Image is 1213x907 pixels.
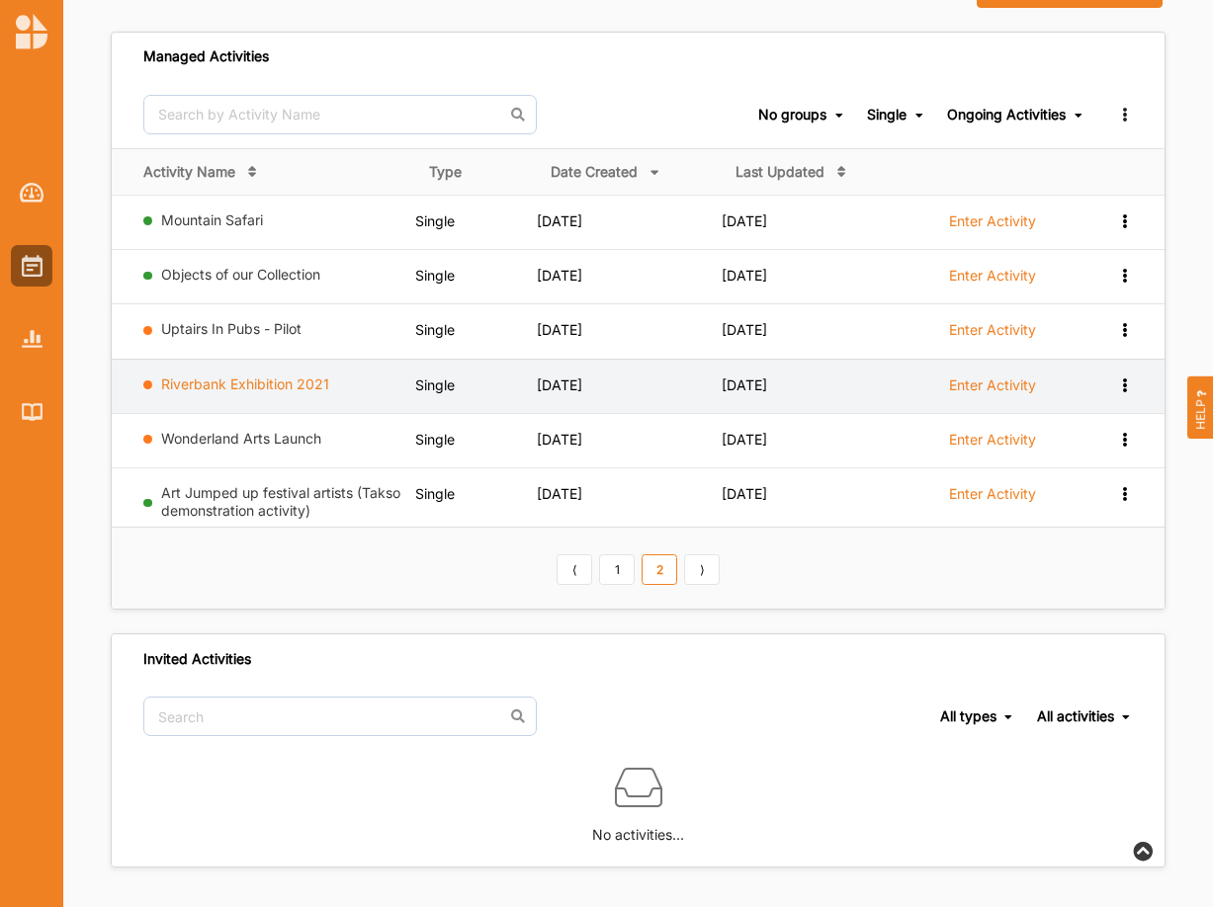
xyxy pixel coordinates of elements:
[722,376,767,393] span: [DATE]
[11,245,52,287] a: Activities
[592,811,684,846] label: No activities...
[949,212,1036,230] label: Enter Activity
[415,148,537,195] th: Type
[537,376,582,393] span: [DATE]
[722,431,767,448] span: [DATE]
[1037,707,1114,725] div: All activities
[415,376,455,393] span: Single
[415,321,455,338] span: Single
[867,106,907,124] div: Single
[537,267,582,284] span: [DATE]
[557,554,592,586] a: Previous item
[537,431,582,448] span: [DATE]
[22,403,43,420] img: Library
[20,183,44,203] img: Dashboard
[161,430,321,447] a: Wonderland Arts Launch
[143,47,269,65] div: Managed Activities
[143,163,235,181] div: Activity Name
[161,320,302,337] a: Uptairs In Pubs - Pilot
[949,321,1036,339] label: Enter Activity
[554,551,724,585] div: Pagination Navigation
[940,707,996,725] div: All types
[143,697,537,736] input: Search
[949,484,1036,514] a: Enter Activity
[642,554,677,586] a: 2
[537,321,582,338] span: [DATE]
[537,485,582,502] span: [DATE]
[736,163,824,181] div: Last Updated
[722,485,767,502] span: [DATE]
[949,211,1036,241] a: Enter Activity
[722,212,767,229] span: [DATE]
[415,267,455,284] span: Single
[684,554,720,586] a: Next item
[615,764,662,811] img: box
[537,212,582,229] span: [DATE]
[161,484,400,519] a: Art Jumped up festival artists (Takso demonstration activity)
[11,318,52,360] a: Reports
[947,106,1066,124] div: Ongoing Activities
[415,485,455,502] span: Single
[143,95,537,134] input: Search by Activity Name
[415,431,455,448] span: Single
[949,267,1036,285] label: Enter Activity
[722,267,767,284] span: [DATE]
[758,106,826,124] div: No groups
[949,430,1036,459] a: Enter Activity
[16,14,47,49] img: logo
[11,391,52,433] a: Library
[143,650,251,668] div: Invited Activities
[599,554,635,586] a: 1
[949,266,1036,295] a: Enter Activity
[415,212,455,229] span: Single
[161,266,320,283] a: Objects of our Collection
[949,375,1036,405] a: Enter Activity
[161,211,263,228] a: Mountain Safari
[722,321,767,338] span: [DATE]
[949,376,1036,394] label: Enter Activity
[551,163,638,181] div: Date Created
[949,320,1036,350] a: Enter Activity
[949,485,1036,503] label: Enter Activity
[22,255,43,277] img: Activities
[161,375,329,392] a: Riverbank Exhibition 2021
[22,330,43,347] img: Reports
[949,431,1036,449] label: Enter Activity
[11,172,52,213] a: Dashboard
